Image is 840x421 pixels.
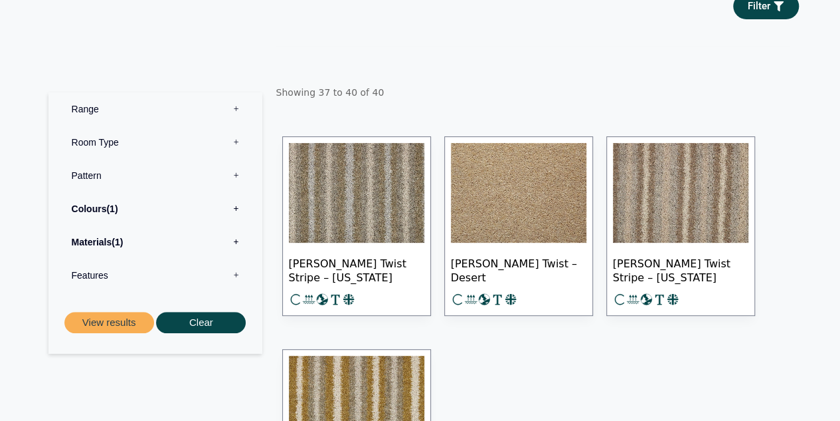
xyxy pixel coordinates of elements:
[112,237,123,247] span: 1
[289,246,424,293] span: [PERSON_NAME] Twist Stripe – [US_STATE]
[58,225,252,259] label: Materials
[451,143,586,243] img: Tomkinson Twist - Desert
[613,143,748,243] img: Tomkinson Twist - Oklahoma
[444,136,593,317] a: Tomkinson Twist - Desert [PERSON_NAME] Twist – Desert
[58,259,252,292] label: Features
[58,192,252,225] label: Colours
[58,126,252,159] label: Room Type
[451,246,586,293] span: [PERSON_NAME] Twist – Desert
[106,204,118,214] span: 1
[58,92,252,126] label: Range
[276,79,790,106] p: Showing 37 to 40 of 40
[282,136,431,317] a: Tomkinson Twist stripe - Texas [PERSON_NAME] Twist Stripe – [US_STATE]
[64,312,154,334] button: View results
[613,246,748,293] span: [PERSON_NAME] Twist Stripe – [US_STATE]
[606,136,755,317] a: Tomkinson Twist - Oklahoma [PERSON_NAME] Twist Stripe – [US_STATE]
[748,1,770,11] span: Filter
[156,312,246,334] button: Clear
[58,159,252,192] label: Pattern
[289,143,424,243] img: Tomkinson Twist stripe - Texas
